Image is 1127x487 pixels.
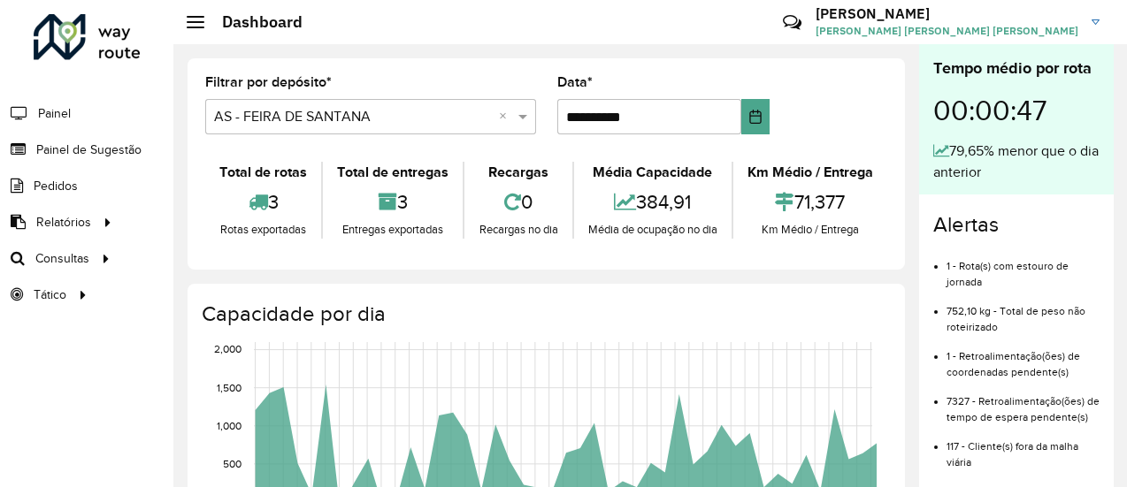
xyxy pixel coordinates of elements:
[933,80,1100,141] div: 00:00:47
[741,99,770,134] button: Choose Date
[223,458,241,469] text: 500
[36,141,142,159] span: Painel de Sugestão
[469,183,567,221] div: 0
[34,177,78,195] span: Pedidos
[557,72,593,93] label: Data
[38,104,71,123] span: Painel
[205,72,332,93] label: Filtrar por depósito
[210,183,317,221] div: 3
[947,290,1100,335] li: 752,10 kg - Total de peso não roteirizado
[816,5,1078,22] h3: [PERSON_NAME]
[947,425,1100,470] li: 117 - Cliente(s) fora da malha viária
[816,23,1078,39] span: [PERSON_NAME] [PERSON_NAME] [PERSON_NAME]
[202,301,887,327] h4: Capacidade por dia
[499,106,514,127] span: Clear all
[327,162,458,183] div: Total de entregas
[738,183,883,221] div: 71,377
[579,183,727,221] div: 384,91
[773,4,811,42] a: Contato Rápido
[947,380,1100,425] li: 7327 - Retroalimentação(ões) de tempo de espera pendente(s)
[579,162,727,183] div: Média Capacidade
[36,213,91,232] span: Relatórios
[34,285,66,304] span: Tático
[214,344,241,355] text: 2,000
[35,249,89,268] span: Consultas
[947,335,1100,380] li: 1 - Retroalimentação(ões) de coordenadas pendente(s)
[204,12,303,32] h2: Dashboard
[933,212,1100,238] h4: Alertas
[469,162,567,183] div: Recargas
[738,162,883,183] div: Km Médio / Entrega
[217,420,241,431] text: 1,000
[327,221,458,239] div: Entregas exportadas
[933,141,1100,183] div: 79,65% menor que o dia anterior
[210,162,317,183] div: Total de rotas
[327,183,458,221] div: 3
[933,57,1100,80] div: Tempo médio por rota
[738,221,883,239] div: Km Médio / Entrega
[579,221,727,239] div: Média de ocupação no dia
[210,221,317,239] div: Rotas exportadas
[217,382,241,393] text: 1,500
[947,245,1100,290] li: 1 - Rota(s) com estouro de jornada
[469,221,567,239] div: Recargas no dia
